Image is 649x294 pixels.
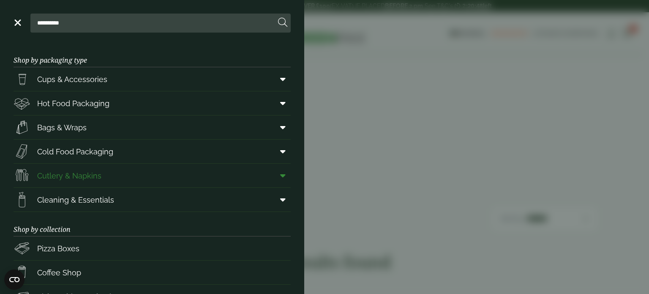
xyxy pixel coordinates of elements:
[14,43,291,67] h3: Shop by packaging type
[14,240,30,257] img: Pizza_boxes.svg
[14,71,30,88] img: PintNhalf_cup.svg
[37,146,113,157] span: Cold Food Packaging
[14,91,291,115] a: Hot Food Packaging
[37,98,109,109] span: Hot Food Packaging
[14,264,30,281] img: HotDrink_paperCup.svg
[14,164,291,187] a: Cutlery & Napkins
[37,267,81,278] span: Coffee Shop
[37,74,107,85] span: Cups & Accessories
[14,261,291,284] a: Coffee Shop
[14,119,30,136] img: Paper_carriers.svg
[14,236,291,260] a: Pizza Boxes
[14,95,30,112] img: Deli_box.svg
[14,167,30,184] img: Cutlery.svg
[14,188,291,212] a: Cleaning & Essentials
[37,170,101,181] span: Cutlery & Napkins
[14,143,30,160] img: Sandwich_box.svg
[14,67,291,91] a: Cups & Accessories
[4,269,25,290] button: Open CMP widget
[37,194,114,206] span: Cleaning & Essentials
[14,212,291,236] h3: Shop by collection
[14,115,291,139] a: Bags & Wraps
[37,243,79,254] span: Pizza Boxes
[37,122,87,133] span: Bags & Wraps
[14,191,30,208] img: open-wipe.svg
[14,140,291,163] a: Cold Food Packaging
